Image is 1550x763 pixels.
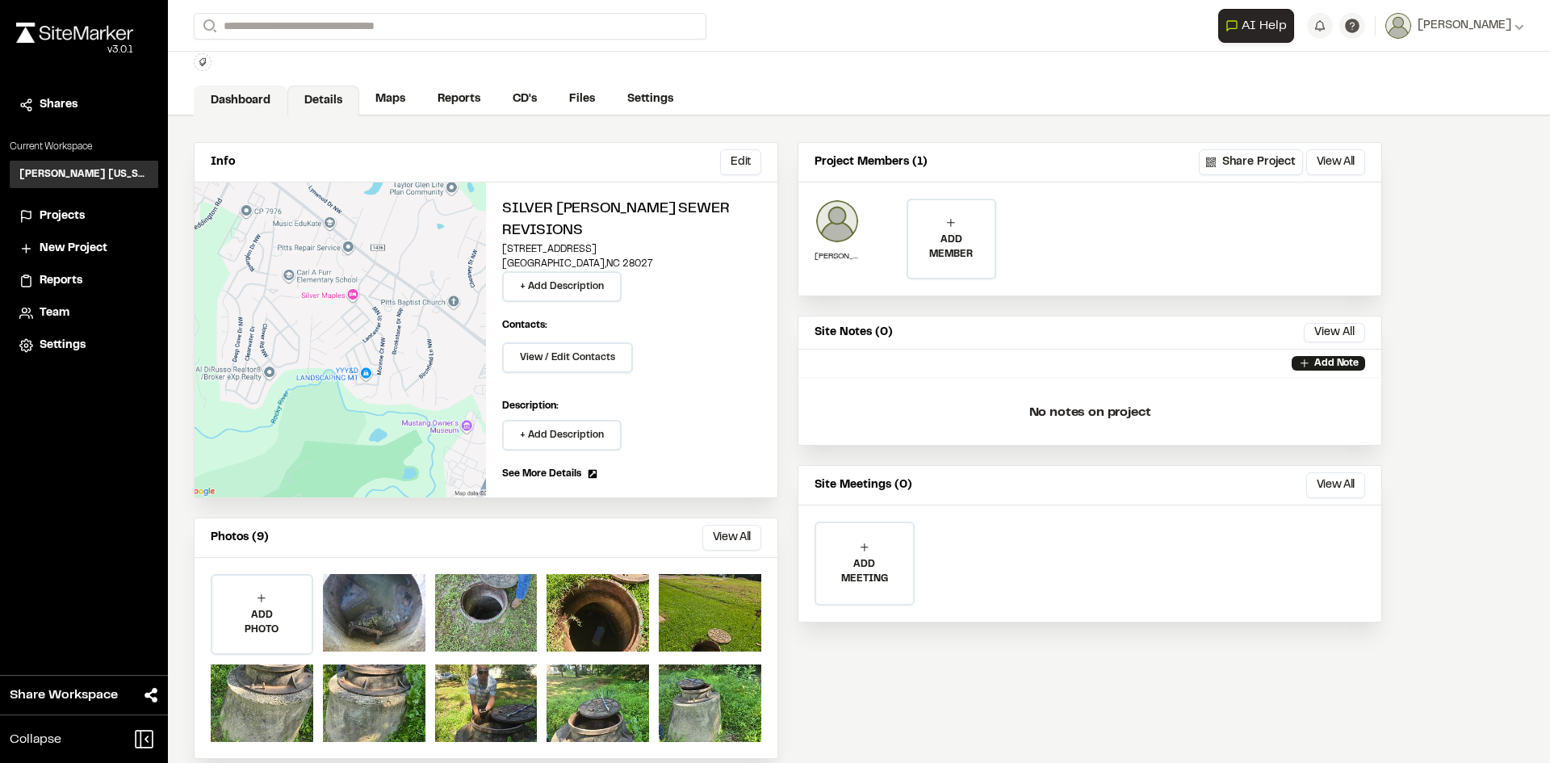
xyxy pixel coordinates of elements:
span: AI Help [1242,16,1287,36]
button: View All [1306,472,1365,498]
button: [PERSON_NAME] [1385,13,1524,39]
a: Details [287,86,359,116]
p: [STREET_ADDRESS] [502,242,761,257]
h3: [PERSON_NAME] [US_STATE] [19,167,149,182]
span: New Project [40,240,107,258]
p: ADD PHOTO [212,608,312,637]
span: Settings [40,337,86,354]
button: Edit [720,149,761,175]
a: Files [553,84,611,115]
p: Current Workspace [10,140,158,154]
span: Projects [40,208,85,225]
button: Open AI Assistant [1218,9,1294,43]
p: Site Meetings (0) [815,476,912,494]
a: Reports [421,84,496,115]
p: ADD MEMBER [908,233,994,262]
a: CD's [496,84,553,115]
img: Andrew Loftin [815,199,860,244]
a: Maps [359,84,421,115]
a: Team [19,304,149,322]
button: View All [1304,323,1365,342]
p: ADD MEETING [816,557,913,586]
span: [PERSON_NAME] [1418,17,1511,35]
a: Reports [19,272,149,290]
img: User [1385,13,1411,39]
button: Share Project [1199,149,1303,175]
p: Contacts: [502,318,547,333]
p: Project Members (1) [815,153,928,171]
a: Settings [611,84,689,115]
span: Shares [40,96,77,114]
p: Description: [502,399,761,413]
p: Info [211,153,235,171]
a: Settings [19,337,149,354]
img: rebrand.png [16,23,133,43]
button: + Add Description [502,420,622,451]
span: See More Details [502,467,581,481]
button: View All [702,525,761,551]
p: [PERSON_NAME] [815,250,860,262]
p: Photos (9) [211,529,269,547]
div: Open AI Assistant [1218,9,1301,43]
button: Search [194,13,223,40]
span: Collapse [10,730,61,749]
p: No notes on project [811,387,1368,438]
button: View All [1306,149,1365,175]
div: Oh geez...please don't... [16,43,133,57]
button: + Add Description [502,271,622,302]
span: Reports [40,272,82,290]
h2: Silver [PERSON_NAME] Sewer Revisions [502,199,761,242]
p: Site Notes (0) [815,324,893,342]
p: [GEOGRAPHIC_DATA] , NC 28027 [502,257,761,271]
a: Dashboard [194,86,287,116]
span: Team [40,304,69,322]
span: Share Workspace [10,685,118,705]
a: Shares [19,96,149,114]
p: Add Note [1314,356,1359,371]
button: Edit Tags [194,53,212,71]
a: Projects [19,208,149,225]
a: New Project [19,240,149,258]
button: View / Edit Contacts [502,342,633,373]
